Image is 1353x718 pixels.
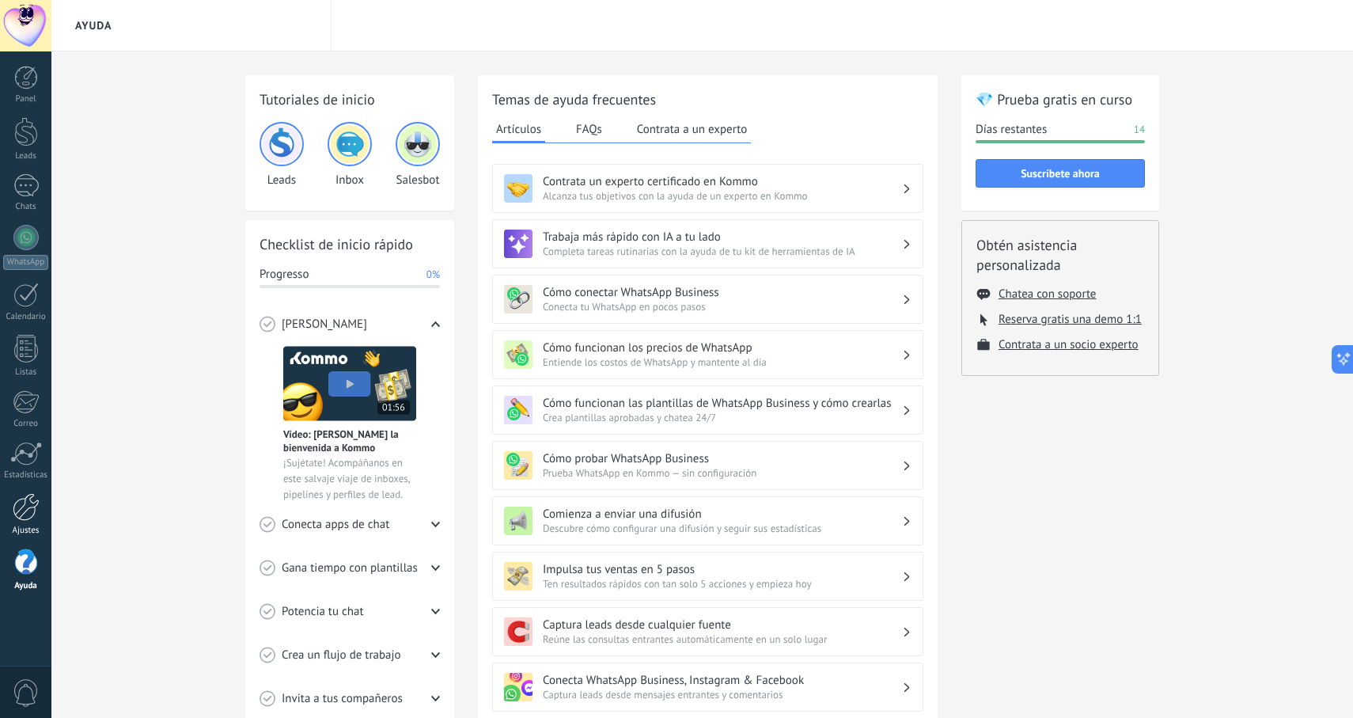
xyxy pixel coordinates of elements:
h3: Trabaja más rápido con IA a tu lado [543,230,902,245]
span: Completa tareas rutinarias con la ayuda de tu kit de herramientas de IA [543,245,902,258]
button: Contrata a un socio experto [999,337,1139,352]
button: Suscríbete ahora [976,159,1145,188]
span: Prueba WhatsApp en Kommo — sin configuración [543,466,902,480]
span: Conecta apps de chat [282,517,389,533]
div: Leads [260,122,304,188]
span: Suscríbete ahora [1021,168,1100,179]
h3: Impulsa tus ventas en 5 pasos [543,562,902,577]
span: Entiende los costos de WhatsApp y mantente al día [543,355,902,369]
span: Crea un flujo de trabajo [282,648,401,663]
span: Potencia tu chat [282,604,364,620]
h3: Comienza a enviar una difusión [543,507,902,522]
span: ¡Sujétate! Acompáñanos en este salvaje viaje de inboxes, pipelines y perfiles de lead. [283,455,416,503]
span: Invita a tus compañeros [282,691,403,707]
h3: Cómo probar WhatsApp Business [543,451,902,466]
button: Reserva gratis una demo 1:1 [999,312,1142,327]
h3: Cómo funcionan los precios de WhatsApp [543,340,902,355]
h3: Cómo funcionan las plantillas de WhatsApp Business y cómo crearlas [543,396,902,411]
h2: Obtén asistencia personalizada [976,235,1144,275]
span: Gana tiempo con plantillas [282,560,418,576]
button: FAQs [572,117,606,141]
span: Captura leads desde mensajes entrantes y comentarios [543,688,902,701]
span: 14 [1134,122,1145,138]
img: Meet video [283,346,416,421]
span: Crea plantillas aprobadas y chatea 24/7 [543,411,902,424]
h2: Tutoriales de inicio [260,89,440,109]
h2: 💎 Prueba gratis en curso [976,89,1145,109]
button: Artículos [492,117,545,143]
span: Reúne las consultas entrantes automáticamente en un solo lugar [543,633,902,646]
div: Chats [3,202,49,212]
div: Listas [3,367,49,378]
h2: Checklist de inicio rápido [260,234,440,254]
span: Vídeo: [PERSON_NAME] la bienvenida a Kommo [283,427,416,454]
div: Salesbot [396,122,440,188]
div: Panel [3,94,49,104]
span: Conecta tu WhatsApp en pocos pasos [543,300,902,313]
div: Calendario [3,312,49,322]
h2: Temas de ayuda frecuentes [492,89,923,109]
span: [PERSON_NAME] [282,317,367,332]
span: 0% [426,267,440,283]
div: Inbox [328,122,372,188]
button: Contrata a un experto [633,117,751,141]
span: Días restantes [976,122,1047,138]
div: WhatsApp [3,255,48,270]
span: Progresso [260,267,309,283]
div: Ajustes [3,526,49,536]
h3: Cómo conectar WhatsApp Business [543,285,902,300]
div: Ayuda [3,581,49,591]
h3: Contrata un experto certificado en Kommo [543,174,902,189]
h3: Conecta WhatsApp Business, Instagram & Facebook [543,673,902,688]
div: Leads [3,151,49,161]
span: Alcanza tus objetivos con la ayuda de un experto en Kommo [543,189,902,203]
div: Estadísticas [3,470,49,481]
span: Ten resultados rápidos con tan solo 5 acciones y empieza hoy [543,577,902,591]
h3: Captura leads desde cualquier fuente [543,617,902,633]
span: Descubre cómo configurar una difusión y seguir sus estadísticas [543,522,902,535]
button: Chatea con soporte [999,287,1096,302]
div: Correo [3,419,49,429]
